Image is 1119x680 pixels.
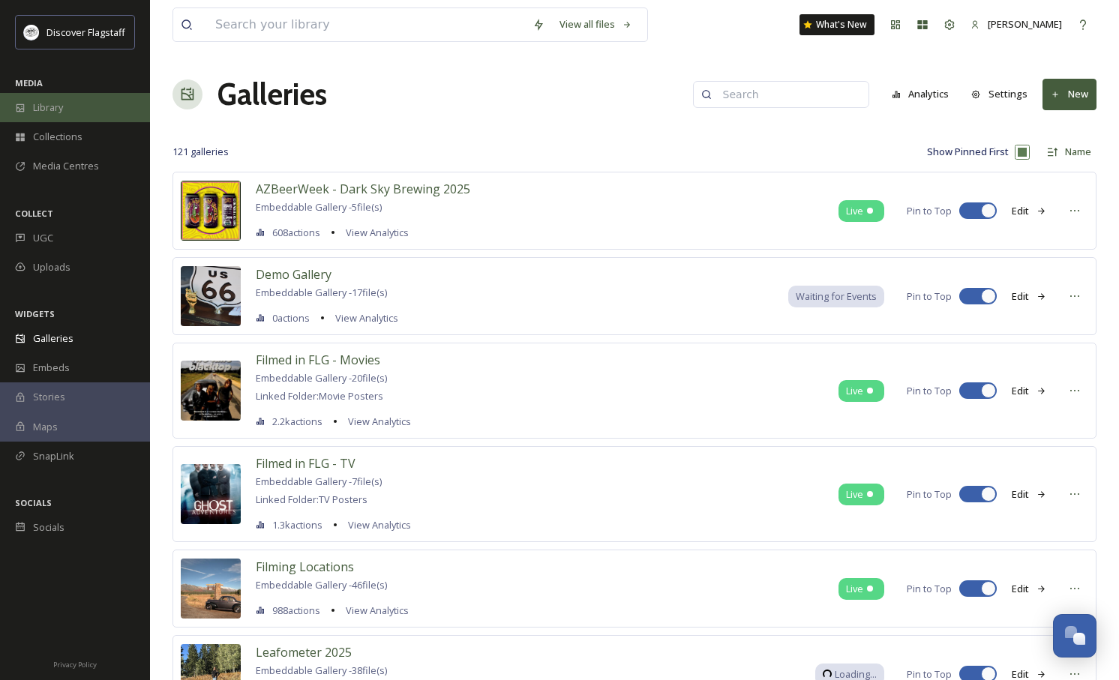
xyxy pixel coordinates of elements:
button: Edit [1004,574,1054,604]
span: View Analytics [335,311,398,325]
a: Linked Folder:TV Posters [256,490,411,508]
button: New [1042,79,1096,109]
span: [PERSON_NAME] [988,17,1062,31]
span: Embeddable Gallery - 7 file(s) [256,475,382,488]
button: Edit [1004,282,1054,311]
a: View Analytics [338,601,409,619]
span: 1.3k actions [272,518,322,532]
span: Live [846,582,863,596]
span: Collections [33,130,82,144]
a: View Analytics [340,412,411,430]
span: Linked Folder: TV Posters [256,493,367,506]
span: Maps [33,420,58,434]
span: Embeddable Gallery - 17 file(s) [256,286,387,299]
span: SnapLink [33,449,74,463]
span: Live [846,384,863,398]
span: Show Pinned First [927,145,1009,159]
button: Settings [964,79,1035,109]
span: Pin to Top [907,384,952,398]
input: Search your library [208,8,525,41]
span: Stories [33,390,65,404]
span: AZBeerWeek - Dark Sky Brewing 2025 [256,181,470,197]
div: Name [1060,139,1096,164]
button: Edit [1004,376,1054,406]
span: Media Centres [33,159,99,173]
img: 951366e6-21d5-4077-ac5c-b2c0355470d3.jpg [181,464,241,524]
a: View Analytics [338,223,409,241]
span: Linked Folder: Movie Posters [256,389,383,403]
span: Leafometer 2025 [256,644,352,661]
img: 6bab3d90-da60-4252-9033-802534817167.jpg [181,181,241,241]
span: Demo Gallery [256,266,331,283]
span: Pin to Top [907,582,952,596]
img: b3b13792-e210-4be4-b023-252d704b46d6.jpg [181,266,241,326]
span: Galleries [33,331,73,346]
span: Filmed in FLG - TV [256,455,355,472]
a: View Analytics [340,516,411,534]
a: Analytics [884,79,964,109]
span: Filmed in FLG - Movies [256,352,380,368]
span: 608 actions [272,226,320,240]
span: Embeddable Gallery - 20 file(s) [256,371,387,385]
img: 49fe153f-849b-483d-abfd-95acd70a184f.jpg [181,361,241,421]
img: Untitled%20design%20(1).png [24,25,39,40]
span: Pin to Top [907,289,952,304]
span: View Analytics [346,226,409,239]
button: Analytics [884,79,957,109]
span: Privacy Policy [53,660,97,670]
span: Embeddable Gallery - 5 file(s) [256,200,382,214]
span: Pin to Top [907,487,952,502]
span: Waiting for Events [796,289,877,304]
a: Settings [964,79,1042,109]
span: View Analytics [348,415,411,428]
a: Linked Folder:Movie Posters [256,387,411,405]
span: Socials [33,520,64,535]
span: 2.2k actions [272,415,322,429]
img: cf742e5f-ef4a-457b-9135-ed8bea404bd1.jpg [181,559,241,619]
button: Open Chat [1053,614,1096,658]
span: Filming Locations [256,559,354,575]
span: View Analytics [348,518,411,532]
span: Uploads [33,260,70,274]
span: SOCIALS [15,497,52,508]
span: Embeddable Gallery - 46 file(s) [256,578,387,592]
span: Discover Flagstaff [46,25,125,39]
span: COLLECT [15,208,53,219]
button: Edit [1004,480,1054,509]
span: Live [846,487,863,502]
span: 0 actions [272,311,310,325]
span: Pin to Top [907,204,952,218]
span: Embeds [33,361,70,375]
span: Library [33,100,63,115]
a: Privacy Policy [53,655,97,673]
button: Edit [1004,196,1054,226]
a: View Analytics [328,309,398,327]
span: View Analytics [346,604,409,617]
span: Live [846,204,863,218]
span: 121 galleries [172,145,229,159]
span: 988 actions [272,604,320,618]
span: Embeddable Gallery - 38 file(s) [256,664,387,677]
span: WIDGETS [15,308,55,319]
a: Galleries [217,72,327,117]
span: UGC [33,231,53,245]
a: View all files [552,10,640,39]
span: MEDIA [15,77,43,88]
input: Search [715,79,861,109]
a: What's New [799,14,874,35]
a: [PERSON_NAME] [963,10,1069,39]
